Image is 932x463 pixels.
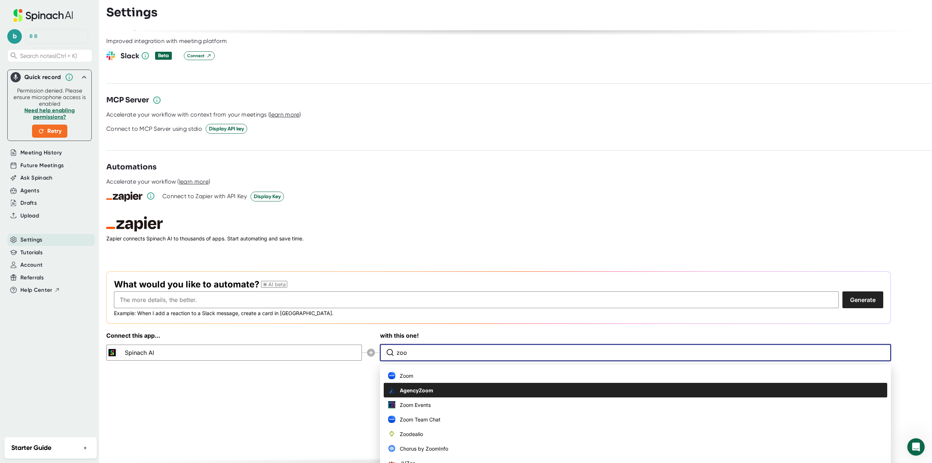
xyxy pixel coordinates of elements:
[162,193,247,200] div: Connect to Zapier with API Key
[206,124,247,134] button: Display API key
[179,178,209,185] span: learn more
[24,107,75,120] a: Need help enabling permissions?
[20,274,44,282] button: Referrals
[184,51,215,60] button: Connect
[187,52,212,59] span: Connect
[250,192,284,201] button: Display Key
[106,95,149,106] h3: MCP Server
[106,125,202,133] div: Connect to MCP Server using stdio
[121,50,178,61] h3: Slack
[24,74,61,81] div: Quick record
[158,52,169,59] div: Beta
[38,127,62,136] span: Retry
[106,38,227,45] div: Improved integration with meeting platform
[20,149,62,157] button: Meeting History
[20,212,39,220] button: Upload
[80,443,90,453] button: +
[20,174,53,182] button: Ask Spinach
[209,125,244,133] span: Display API key
[20,286,52,294] span: Help Center
[106,178,210,185] div: Accelerate your workflow ( )
[20,286,60,294] button: Help Center
[20,199,37,207] button: Drafts
[20,261,43,269] button: Account
[254,193,281,200] span: Display Key
[106,111,301,118] div: Accelerate your workflow with context from your meetings ( )
[20,187,39,195] button: Agents
[20,52,77,59] span: Search notes (Ctrl + K)
[106,162,157,173] h3: Automations
[20,248,43,257] button: Tutorials
[106,5,158,19] h3: Settings
[20,161,64,170] button: Future Meetings
[12,87,87,138] div: Permission denied. Please ensure microphone access is enabled
[29,33,37,40] div: B B
[20,236,43,244] button: Settings
[7,29,22,44] span: b
[11,70,88,85] div: Quick record
[32,125,67,138] button: Retry
[270,111,299,118] span: learn more
[907,438,925,456] iframe: Intercom live chat
[11,443,51,453] h2: Starter Guide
